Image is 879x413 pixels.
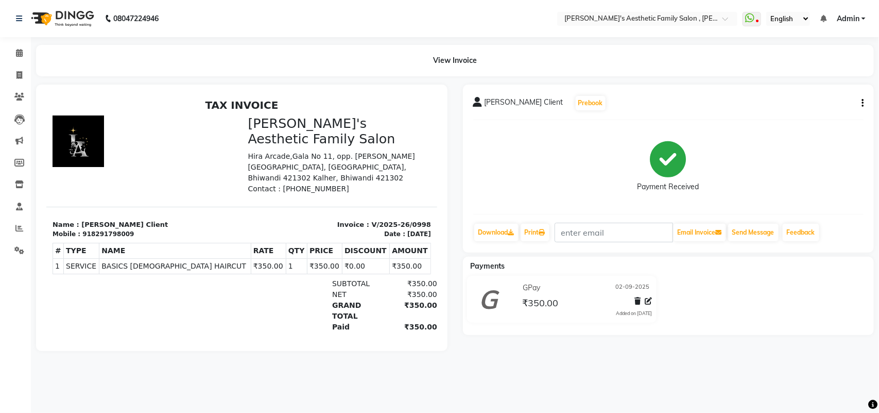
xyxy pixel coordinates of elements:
div: Paid [280,227,335,238]
th: PRICE [261,148,296,164]
td: 1 [7,164,18,179]
th: RATE [204,148,239,164]
div: GRAND TOTAL [280,205,335,227]
div: 918291798009 [36,135,88,144]
td: ₹350.00 [204,164,239,179]
span: GPay [523,283,540,293]
div: [DATE] [361,135,385,144]
div: Date : [338,135,359,144]
div: ₹350.00 [335,184,391,194]
th: NAME [53,148,205,164]
h3: [PERSON_NAME]'s Aesthetic Family Salon [202,21,385,52]
div: Added on [DATE] [616,310,652,317]
a: Download [474,224,519,241]
b: 08047224946 [113,4,159,33]
td: ₹350.00 [343,164,385,179]
button: Email Invoice [674,224,726,241]
button: Prebook [576,96,606,110]
div: ₹350.00 [335,205,391,227]
td: ₹350.00 [261,164,296,179]
span: BASICS [DEMOGRAPHIC_DATA] HAIRCUT [55,166,202,177]
th: TYPE [18,148,53,164]
a: Print [521,224,549,241]
p: Name : [PERSON_NAME] Client [6,125,189,135]
th: # [7,148,18,164]
td: 1 [239,164,261,179]
p: Invoice : V/2025-26/0998 [202,125,385,135]
th: AMOUNT [343,148,385,164]
div: NET [280,194,335,205]
div: Mobile : [6,135,34,144]
span: Payments [471,261,505,271]
p: Hira Arcade,Gala No 11, opp. [PERSON_NAME][GEOGRAPHIC_DATA], [GEOGRAPHIC_DATA], Bhiwandi 421302 K... [202,56,385,89]
a: Feedback [783,224,819,241]
span: ₹350.00 [522,297,558,311]
div: SUBTOTAL [280,184,335,194]
div: View Invoice [36,45,874,76]
div: Payment Received [637,182,699,193]
h2: TAX INVOICE [6,4,385,16]
td: ₹0.00 [296,164,343,179]
th: QTY [239,148,261,164]
input: enter email [555,223,673,242]
p: Contact : [PHONE_NUMBER] [202,89,385,100]
span: Admin [837,13,859,24]
img: logo [26,4,97,33]
div: ₹350.00 [335,227,391,238]
th: DISCOUNT [296,148,343,164]
span: 02-09-2025 [616,283,650,293]
span: [PERSON_NAME] Client [485,97,563,111]
div: ₹350.00 [335,194,391,205]
button: Send Message [728,224,779,241]
td: SERVICE [18,164,53,179]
